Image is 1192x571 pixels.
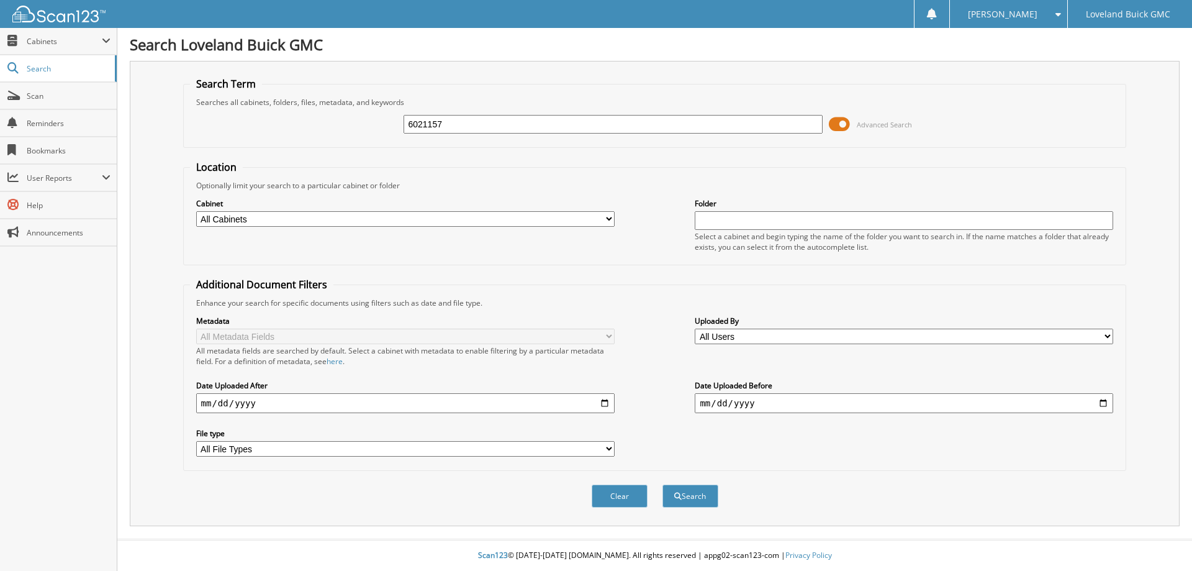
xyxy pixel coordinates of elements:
label: Metadata [196,316,615,326]
button: Search [662,485,718,508]
a: here [327,356,343,367]
legend: Additional Document Filters [190,278,333,291]
img: scan123-logo-white.svg [12,6,106,22]
span: Scan123 [478,550,508,560]
div: Select a cabinet and begin typing the name of the folder you want to search in. If the name match... [695,231,1113,252]
legend: Location [190,160,243,174]
label: Date Uploaded Before [695,380,1113,391]
label: Folder [695,198,1113,209]
a: Privacy Policy [785,550,832,560]
label: Uploaded By [695,316,1113,326]
button: Clear [592,485,648,508]
div: Optionally limit your search to a particular cabinet or folder [190,180,1120,191]
div: © [DATE]-[DATE] [DOMAIN_NAME]. All rights reserved | appg02-scan123-com | [117,541,1192,571]
legend: Search Term [190,77,262,91]
span: Cabinets [27,36,102,47]
span: Bookmarks [27,145,111,156]
div: Enhance your search for specific documents using filters such as date and file type. [190,298,1120,308]
input: start [196,393,615,413]
iframe: Chat Widget [1130,511,1192,571]
h1: Search Loveland Buick GMC [130,34,1180,55]
span: Search [27,63,109,74]
span: Scan [27,91,111,101]
label: Date Uploaded After [196,380,615,391]
span: Reminders [27,118,111,129]
label: File type [196,428,615,439]
div: Searches all cabinets, folders, files, metadata, and keywords [190,97,1120,107]
div: All metadata fields are searched by default. Select a cabinet with metadata to enable filtering b... [196,345,615,367]
span: User Reports [27,173,102,183]
input: end [695,393,1113,413]
span: Help [27,200,111,211]
span: Announcements [27,227,111,238]
span: Advanced Search [857,120,912,129]
span: [PERSON_NAME] [968,11,1037,18]
span: Loveland Buick GMC [1086,11,1170,18]
label: Cabinet [196,198,615,209]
